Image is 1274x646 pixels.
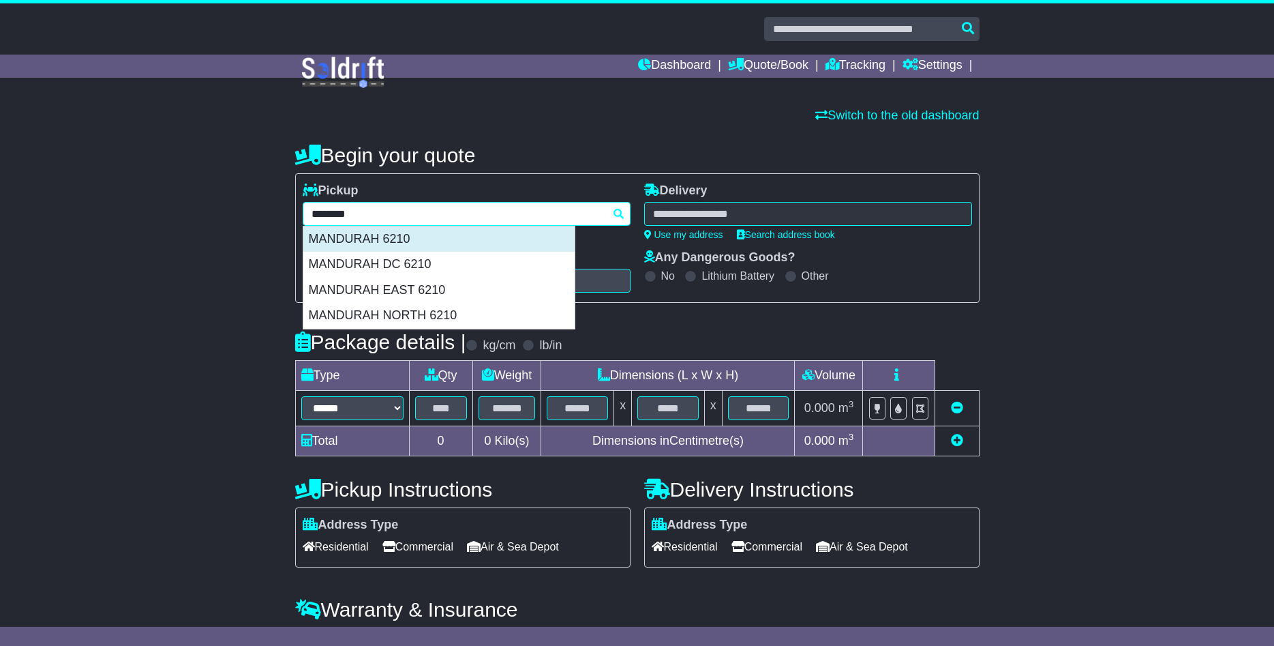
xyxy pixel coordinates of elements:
td: Dimensions in Centimetre(s) [541,426,795,456]
a: Use my address [644,229,723,240]
a: Remove this item [951,401,963,415]
span: Air & Sea Depot [816,536,908,557]
h4: Begin your quote [295,144,980,166]
label: Delivery [644,183,708,199]
h4: Package details | [295,331,466,353]
span: Residential [303,536,369,557]
span: Air & Sea Depot [467,536,559,557]
h4: Delivery Instructions [644,478,980,501]
td: Dimensions (L x W x H) [541,361,795,391]
h4: Warranty & Insurance [295,598,980,621]
typeahead: Please provide city [303,202,631,226]
a: Dashboard [638,55,711,78]
td: Volume [795,361,863,391]
div: MANDURAH NORTH 6210 [303,303,575,329]
sup: 3 [849,432,854,442]
a: Search address book [737,229,835,240]
td: Total [295,426,409,456]
td: Weight [472,361,541,391]
span: Commercial [382,536,453,557]
span: 0.000 [804,401,835,415]
span: 0.000 [804,434,835,447]
label: Lithium Battery [701,269,774,282]
td: Qty [409,361,472,391]
span: m [838,401,854,415]
h4: Pickup Instructions [295,478,631,501]
span: Commercial [731,536,802,557]
label: Address Type [303,518,399,533]
label: Any Dangerous Goods? [644,250,795,265]
a: Switch to the old dashboard [815,108,979,122]
div: MANDURAH 6210 [303,226,575,252]
a: Tracking [825,55,885,78]
span: m [838,434,854,447]
label: Address Type [652,518,748,533]
a: Add new item [951,434,963,447]
label: lb/in [539,338,562,353]
label: Other [802,269,829,282]
td: x [704,391,722,426]
label: No [661,269,675,282]
div: MANDURAH DC 6210 [303,252,575,278]
span: 0 [484,434,491,447]
a: Quote/Book [728,55,808,78]
label: kg/cm [483,338,515,353]
td: x [614,391,632,426]
span: Residential [652,536,718,557]
td: Kilo(s) [472,426,541,456]
label: Pickup [303,183,359,199]
a: Settings [903,55,962,78]
td: 0 [409,426,472,456]
sup: 3 [849,399,854,409]
div: MANDURAH EAST 6210 [303,278,575,304]
td: Type [295,361,409,391]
